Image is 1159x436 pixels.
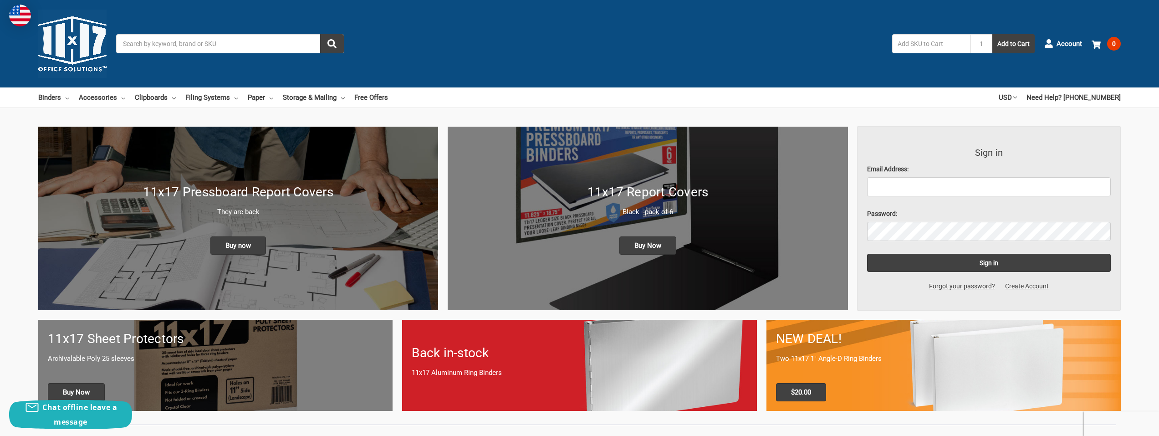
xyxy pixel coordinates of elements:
[79,87,125,108] a: Accessories
[48,354,383,364] p: Archivalable Poly 25 sleeves
[38,127,438,310] img: New 11x17 Pressboard Binders
[38,87,69,108] a: Binders
[354,87,388,108] a: Free Offers
[412,344,747,363] h1: Back in-stock
[9,400,132,429] button: Chat offline leave a message
[9,5,31,26] img: duty and tax information for United States
[867,146,1111,159] h3: Sign in
[867,164,1111,174] label: Email Address:
[402,320,756,410] a: Back in-stock 11x17 Aluminum Ring Binders
[892,34,970,53] input: Add SKU to Cart
[776,354,1111,364] p: Two 11x17 1" Angle-D Ring Binders
[1044,32,1082,56] a: Account
[38,10,107,78] img: 11x17.com
[1092,32,1121,56] a: 0
[776,383,826,401] span: $20.00
[48,183,429,202] h1: 11x17 Pressboard Report Covers
[283,87,345,108] a: Storage & Mailing
[867,254,1111,272] input: Sign in
[1026,87,1121,108] a: Need Help? [PHONE_NUMBER]
[1084,411,1159,436] iframe: Google Customer Reviews
[766,320,1121,410] a: 11x17 Binder 2-pack only $20.00 NEW DEAL! Two 11x17 1" Angle-D Ring Binders $20.00
[992,34,1035,53] button: Add to Cart
[48,383,105,401] span: Buy Now
[38,127,438,310] a: New 11x17 Pressboard Binders 11x17 Pressboard Report Covers They are back Buy now
[776,329,1111,349] h1: NEW DEAL!
[210,236,266,255] span: Buy now
[248,87,273,108] a: Paper
[48,329,383,349] h1: 11x17 Sheet Protectors
[412,368,747,378] p: 11x17 Aluminum Ring Binders
[1107,37,1121,51] span: 0
[38,320,393,410] a: 11x17 sheet protectors 11x17 Sheet Protectors Archivalable Poly 25 sleeves Buy Now
[619,236,676,255] span: Buy Now
[1057,39,1082,49] span: Account
[457,207,838,217] p: Black - pack of 6
[924,282,1000,291] a: Forgot your password?
[116,34,344,53] input: Search by keyword, brand or SKU
[457,183,838,202] h1: 11x17 Report Covers
[867,209,1111,219] label: Password:
[185,87,238,108] a: Filing Systems
[999,87,1017,108] a: USD
[1000,282,1054,291] a: Create Account
[135,87,176,108] a: Clipboards
[448,127,848,310] a: 11x17 Report Covers 11x17 Report Covers Black - pack of 6 Buy Now
[48,207,429,217] p: They are back
[448,127,848,310] img: 11x17 Report Covers
[42,402,117,427] span: Chat offline leave a message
